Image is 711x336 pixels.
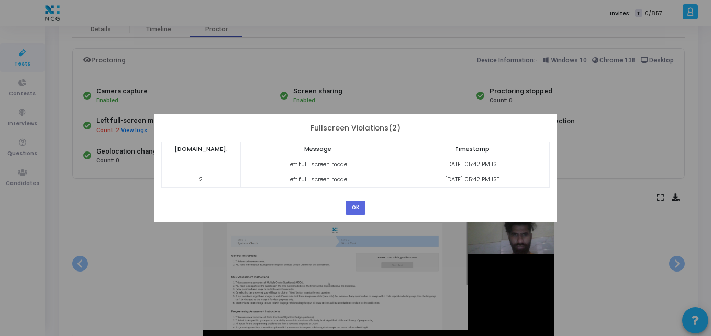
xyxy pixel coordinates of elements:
[395,157,549,172] td: [DATE] 05:42 PM IST
[395,142,549,157] th: Timestamp
[161,142,240,157] th: [DOMAIN_NAME].
[161,121,550,133] div: Fullscreen Violations(2)
[161,157,240,172] td: 1
[161,172,240,187] td: 2
[395,172,549,187] td: [DATE] 05:42 PM IST
[240,142,395,157] th: Message
[240,172,395,187] td: Left full-screen mode.
[240,157,395,172] td: Left full-screen mode.
[346,201,365,215] button: OK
